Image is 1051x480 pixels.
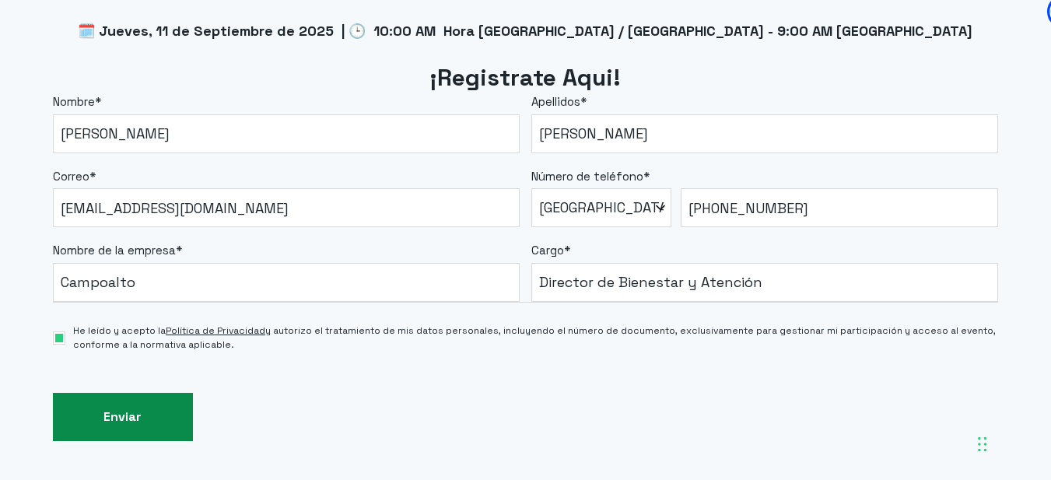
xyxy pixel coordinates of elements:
[531,243,564,258] span: Cargo
[973,405,1051,480] iframe: Chat Widget
[78,22,972,40] span: 🗓️ Jueves, 11 de Septiembre de 2025 | 🕒 10:00 AM Hora [GEOGRAPHIC_DATA] / [GEOGRAPHIC_DATA] - 9:0...
[53,62,999,94] h2: ¡Registrate Aqui!
[973,405,1051,480] div: Widget de chat
[53,243,176,258] span: Nombre de la empresa
[166,324,265,337] a: Política de Privacidad
[531,169,643,184] span: Número de teléfono
[53,169,89,184] span: Correo
[978,421,987,468] div: Arrastrar
[53,331,66,345] input: He leído y acepto laPolítica de Privacidady autorizo el tratamiento de mis datos personales, incl...
[53,393,193,442] input: Enviar
[73,324,998,352] span: He leído y acepto la y autorizo el tratamiento de mis datos personales, incluyendo el número de d...
[531,94,580,109] span: Apellidos
[53,94,95,109] span: Nombre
